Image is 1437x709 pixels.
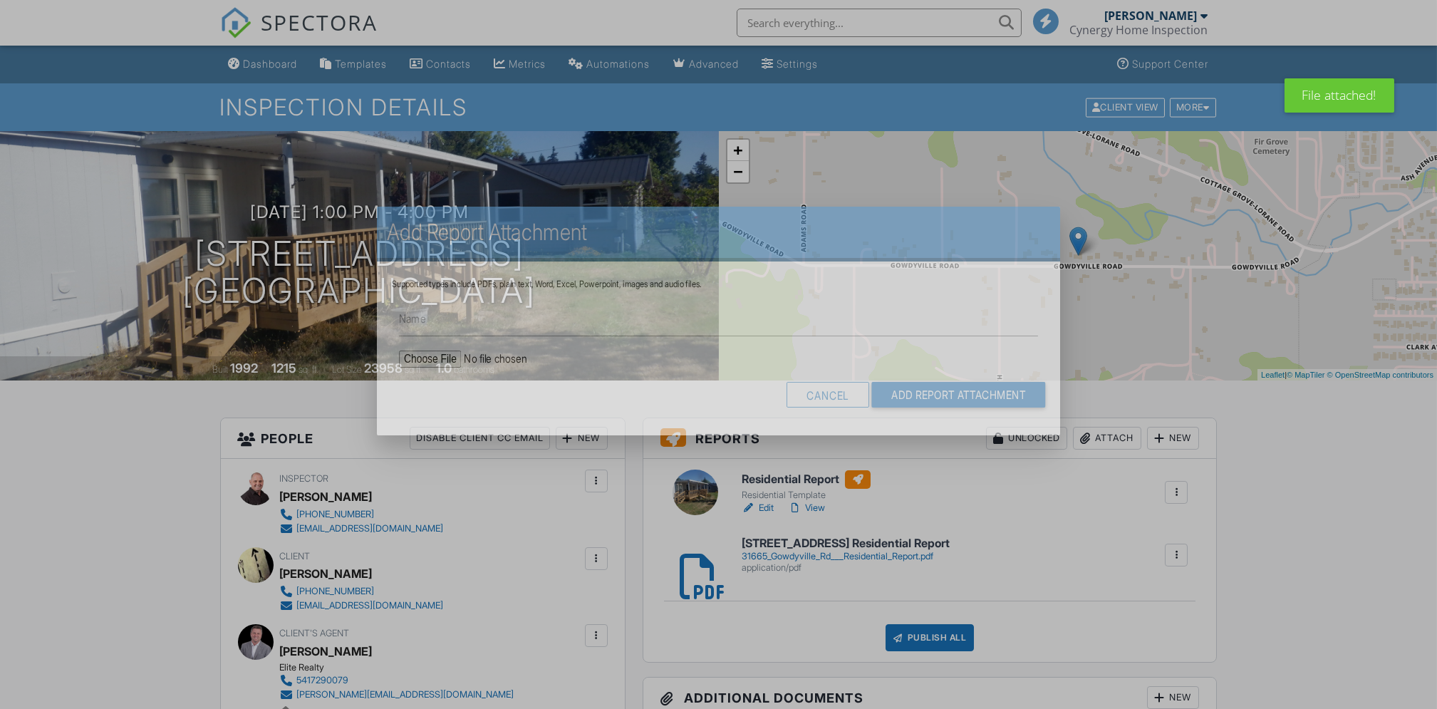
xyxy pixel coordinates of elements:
div: Supported types include PDFs, plain text, Word, Excel, Powerpoint, images and audio files. [392,279,1046,290]
h2: Add Report Attachment [387,218,1051,247]
div: File attached! [1285,78,1394,113]
input: Add Report Attachment [871,382,1045,408]
label: Name [399,310,425,326]
div: Cancel [787,382,869,408]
